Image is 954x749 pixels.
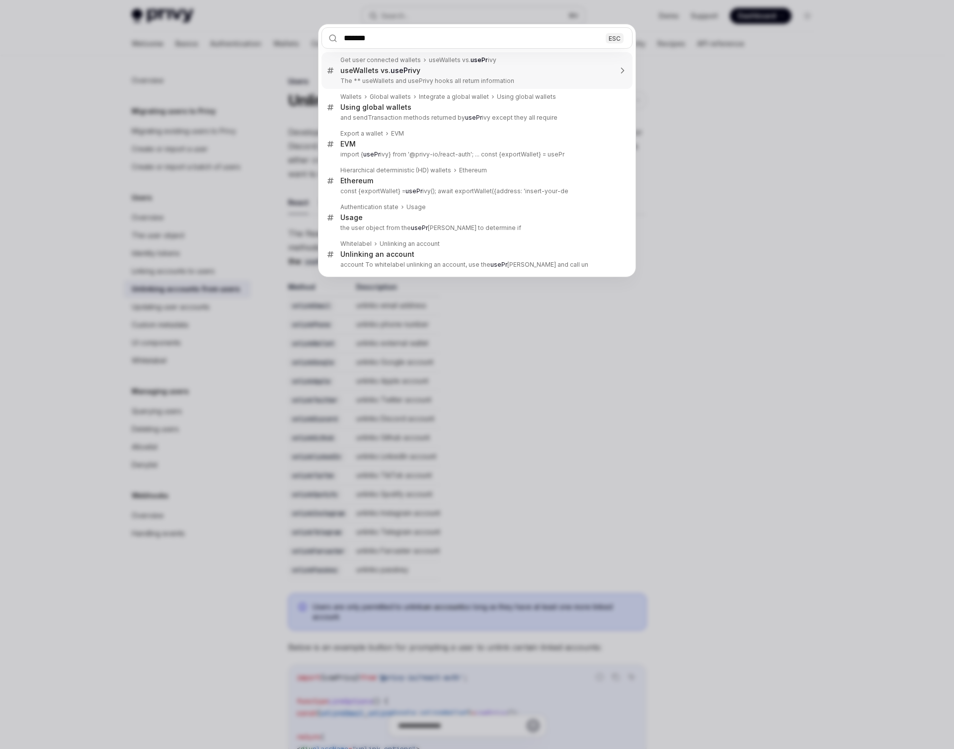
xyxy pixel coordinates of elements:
[340,150,612,158] p: import { ivy} from '@privy-io/react-auth'; ... const {exportWallet} = usePr
[340,240,372,248] div: Whitelabel
[340,187,612,195] p: const {exportWallet} = ivy(); await exportWallet({address: 'insert-your-de
[340,224,612,232] p: the user object from the [PERSON_NAME] to determine if
[340,140,356,149] div: EVM
[405,187,422,195] b: usePr
[411,224,428,231] b: usePr
[340,176,373,185] div: Ethereum
[380,240,440,248] div: Unlinking an account
[497,93,556,101] div: Using global wallets
[391,66,410,75] b: usePr
[340,130,383,138] div: Export a wallet
[471,56,488,64] b: usePr
[406,203,426,211] div: Usage
[370,93,411,101] div: Global wallets
[429,56,496,64] div: useWallets vs. ivy
[340,213,363,222] div: Usage
[459,166,487,174] div: Ethereum
[340,56,421,64] div: Get user connected wallets
[490,261,507,268] b: usePr
[340,166,451,174] div: Hierarchical deterministic (HD) wallets
[340,250,414,259] div: Unlinking an account
[340,261,612,269] p: account To whitelabel unlinking an account, use the [PERSON_NAME] and call un
[465,114,482,121] b: usePr
[419,93,489,101] div: Integrate a global wallet
[340,66,420,75] div: useWallets vs. ivy
[340,93,362,101] div: Wallets
[391,130,404,138] div: EVM
[606,33,624,43] div: ESC
[363,150,380,158] b: usePr
[340,103,411,112] div: Using global wallets
[340,77,612,85] p: The ** useWallets and usePrivy hooks all return information
[340,114,612,122] p: and sendTransaction methods returned by ivy except they all require
[340,203,398,211] div: Authentication state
